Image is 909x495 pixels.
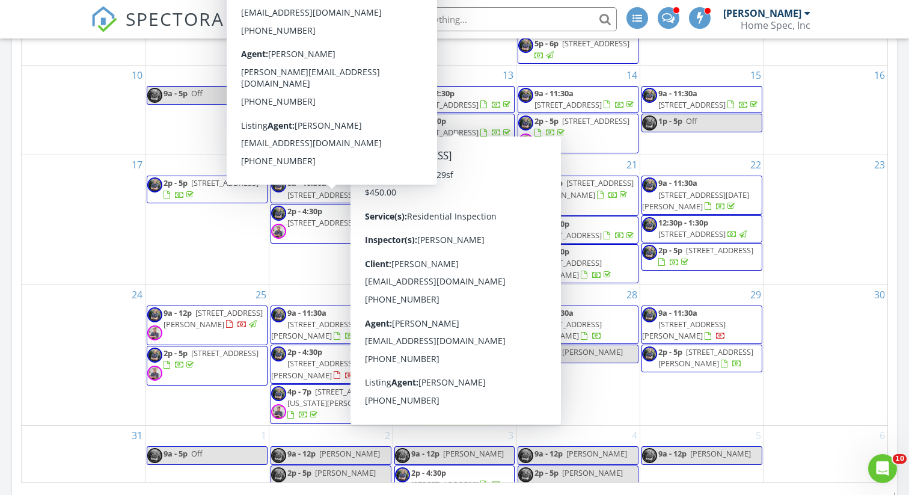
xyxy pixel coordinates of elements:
span: [STREET_ADDRESS][PERSON_NAME] [518,257,602,280]
a: 9a - 11:30a [STREET_ADDRESS][DATE][PERSON_NAME] [642,177,749,211]
a: 2p - 5p [STREET_ADDRESS] [534,115,629,138]
a: Go to August 14, 2025 [624,66,640,85]
td: Go to September 3, 2025 [393,426,516,494]
span: [STREET_ADDRESS] [686,245,753,256]
img: img_0037.jpg [271,467,286,482]
a: 2p - 4:30p [STREET_ADDRESS][PERSON_NAME] [271,345,391,384]
a: 9a - 11:30a [STREET_ADDRESS] [518,86,638,113]
span: 2p - 4:30p [287,206,322,217]
a: 3p - 5:30p [STREET_ADDRESS] [394,114,515,141]
img: img_0037.jpg [518,346,533,361]
a: 2p - 5p [STREET_ADDRESS][PERSON_NAME] [658,346,753,369]
a: 4p - 6:30p [STREET_ADDRESS][PERSON_NAME] [518,246,613,280]
a: 9a - 11:30a [STREET_ADDRESS][PERSON_NAME] [518,307,602,341]
img: img_0037.jpg [395,115,410,131]
span: [STREET_ADDRESS] [411,127,479,138]
img: img_0037.jpg [642,217,657,232]
td: Go to August 11, 2025 [145,65,269,155]
img: img_0037.jpg [147,307,162,322]
img: img_0037.jpg [271,88,286,103]
span: 9a - 12p [287,448,316,459]
a: 2p - 4:30p [STREET_ADDRESS][PERSON_NAME] [271,115,366,149]
a: 9a - 11:30a [STREET_ADDRESS][PERSON_NAME] [394,306,515,345]
td: Go to August 20, 2025 [393,155,516,284]
span: 5p - 6p [534,38,559,49]
span: 9a - 11:30a [658,307,697,318]
a: 9a - 11:30a [STREET_ADDRESS][PERSON_NAME] [518,306,638,345]
a: Go to August 17, 2025 [129,155,145,174]
td: Go to August 15, 2025 [640,65,764,155]
span: 2p - 4:30p [411,346,446,357]
a: 5p - 6p [STREET_ADDRESS] [518,36,638,63]
span: 9a - 11:30a [287,307,326,318]
a: 2p - 5p [STREET_ADDRESS][PERSON_NAME] [641,345,762,372]
td: Go to August 25, 2025 [145,284,269,425]
a: 2p - 4:30p [STREET_ADDRESS] [287,206,389,228]
input: Search everything... [376,7,617,31]
a: 9a - 11:30a [STREET_ADDRESS] [534,88,636,110]
td: Go to August 21, 2025 [516,155,640,284]
a: 5p - 6p [STREET_ADDRESS] [534,38,629,60]
td: Go to September 6, 2025 [764,426,887,494]
span: [STREET_ADDRESS][PERSON_NAME] [164,307,263,330]
td: Go to August 18, 2025 [145,155,269,284]
a: 2p - 4:30p [STREET_ADDRESS][PERSON_NAME] [271,346,355,380]
span: [STREET_ADDRESS] [191,177,259,188]
img: img_0037.jpg [395,88,410,103]
div: [PERSON_NAME] [723,7,801,19]
span: 10a - 12:30p [411,88,454,99]
a: 12:30p - 1:30p [STREET_ADDRESS] [641,215,762,242]
span: [STREET_ADDRESS] [658,99,726,110]
a: 9a - 12p [STREET_ADDRESS][PERSON_NAME] [518,176,638,215]
a: Go to August 22, 2025 [748,155,764,174]
a: SPECTORA [91,16,224,42]
a: 1p - 3:30p [STREET_ADDRESS] [518,217,638,244]
span: [PERSON_NAME] [690,448,751,459]
span: 12:30p - 1:30p [658,217,708,228]
span: 2p - 5p [164,177,188,188]
span: Off [191,448,203,459]
span: [STREET_ADDRESS] [439,233,506,244]
a: 5p - 6p [STREET_ADDRESS] [411,233,506,256]
a: Go to August 10, 2025 [129,66,145,85]
a: Go to August 18, 2025 [253,155,269,174]
img: img_0037.jpg [642,346,657,361]
a: 4p - 7p [STREET_ADDRESS][US_STATE][PERSON_NAME] [287,386,388,420]
a: 2p - 4:30p [STREET_ADDRESS][PERSON_NAME] [394,345,515,384]
a: Go to September 1, 2025 [259,426,269,445]
img: img_0037.jpg [518,88,533,103]
a: Go to August 11, 2025 [253,66,269,85]
a: 9a - 11:30a [STREET_ADDRESS][PERSON_NAME] [642,307,726,341]
img: img_0037.jpg [271,386,286,401]
td: Go to August 10, 2025 [22,65,145,155]
span: [STREET_ADDRESS][PERSON_NAME] [658,346,753,369]
span: 9a - 11:30a [534,307,574,318]
span: [STREET_ADDRESS] [562,115,629,126]
a: 9a - 11:30a [STREET_ADDRESS] [658,88,760,110]
span: [STREET_ADDRESS][US_STATE][PERSON_NAME] [287,386,388,408]
span: [STREET_ADDRESS] [411,99,479,110]
img: img_9940.jpg [271,404,286,419]
img: img_0037.jpg [395,448,410,463]
span: [STREET_ADDRESS][PERSON_NAME] [411,206,506,228]
img: img_0037.jpg [395,467,410,482]
img: img_0037.jpg [642,115,657,131]
td: Go to August 29, 2025 [640,284,764,425]
td: Go to August 12, 2025 [269,65,393,155]
img: img_0037.jpg [518,218,533,233]
span: [STREET_ADDRESS] [287,189,355,200]
td: Go to August 28, 2025 [516,284,640,425]
a: 9a - 11:30a [STREET_ADDRESS][PERSON_NAME] [641,306,762,345]
img: img_0037.jpg [518,448,533,463]
span: 2p - 4:30p [287,346,322,357]
span: 3p - 5:30p [411,115,446,126]
td: Go to September 4, 2025 [516,426,640,494]
span: [PERSON_NAME] [315,467,376,478]
span: 2p - 5p [164,348,188,358]
a: Go to August 27, 2025 [500,285,516,304]
a: Go to September 5, 2025 [753,426,764,445]
span: [STREET_ADDRESS] [658,229,726,239]
span: 9a - 12p [534,177,563,188]
a: 9a - 12p [STREET_ADDRESS][PERSON_NAME] [147,306,268,345]
td: Go to August 31, 2025 [22,426,145,494]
